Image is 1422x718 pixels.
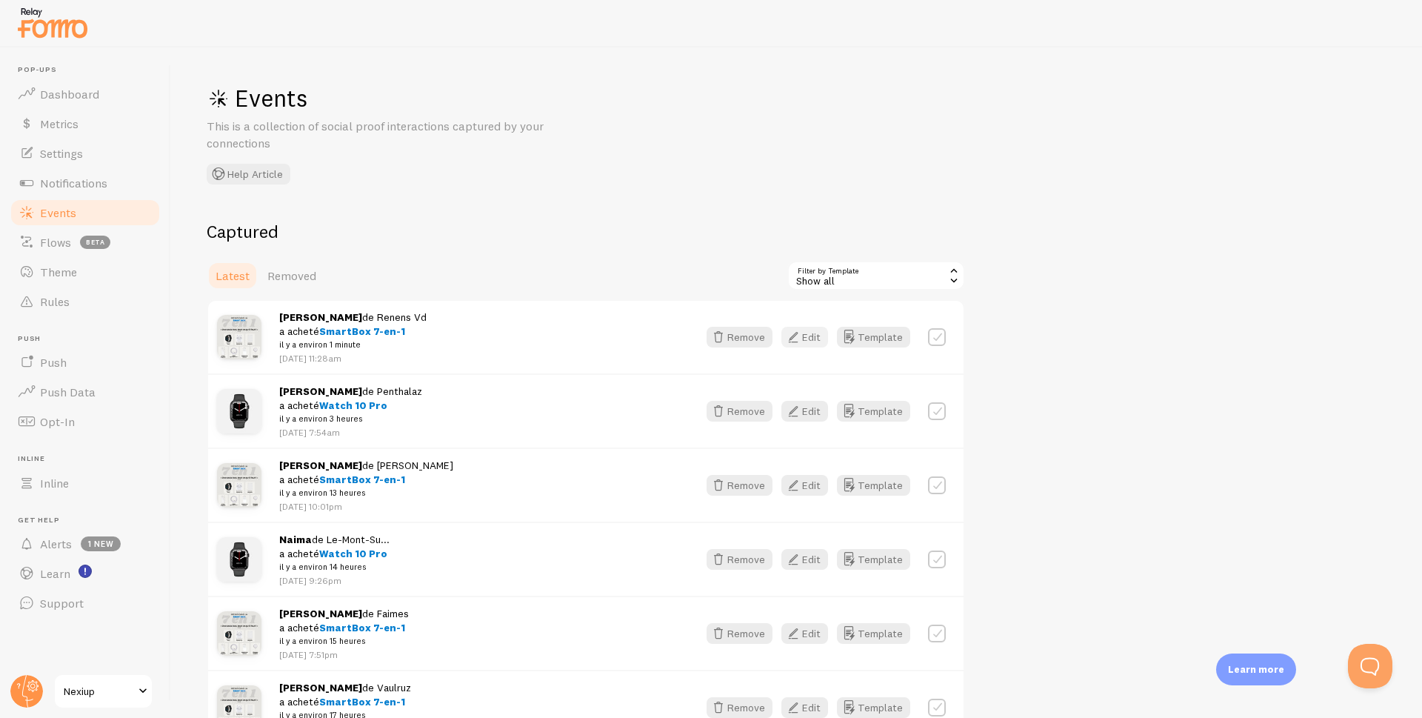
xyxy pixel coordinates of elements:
button: Remove [707,401,772,422]
button: Edit [781,327,828,348]
span: SmartBox 7-en-1 [319,473,405,486]
strong: [PERSON_NAME] [279,385,362,398]
h2: Captured [207,220,965,243]
strong: Naima [279,533,312,546]
span: Metrics [40,116,79,131]
span: Theme [40,265,77,279]
button: Remove [707,475,772,496]
span: Push Data [40,385,96,399]
img: Montre_13_small.jpg [217,537,261,582]
p: This is a collection of social proof interactions captured by your connections [207,118,562,152]
div: Learn more [1216,654,1296,685]
img: fomo-relay-logo-orange.svg [16,4,90,41]
button: Template [837,549,910,570]
a: Edit [781,623,837,644]
button: Template [837,697,910,718]
a: Inline [9,468,161,498]
span: Flows [40,235,71,250]
span: de Le-Mont-Su... a acheté [279,533,390,574]
span: de Penthalaz a acheté [279,385,422,426]
a: Alerts 1 new [9,529,161,559]
button: Edit [781,475,828,496]
span: SmartBox 7-en-1 [319,621,405,634]
a: Rules [9,287,161,316]
span: Pop-ups [18,65,161,75]
button: Help Article [207,164,290,185]
img: BoxIphone_Prod_09_small.jpg [217,611,261,656]
button: Edit [781,401,828,422]
span: Support [40,596,84,611]
span: Push [40,355,67,370]
span: de Renens Vd a acheté [279,310,427,352]
small: il y a environ 3 heures [279,412,422,425]
strong: [PERSON_NAME] [279,459,362,472]
img: BoxIphone_Prod_09_small.jpg [217,315,261,359]
span: de Faimes a acheté [279,607,409,648]
small: il y a environ 13 heures [279,486,453,499]
strong: [PERSON_NAME] [279,607,362,620]
small: il y a environ 1 minute [279,338,427,351]
button: Edit [781,623,828,644]
span: Inline [40,476,69,491]
span: 1 new [81,536,121,551]
p: Learn more [1228,662,1284,677]
p: [DATE] 7:51pm [279,648,409,661]
a: Push Data [9,377,161,407]
button: Edit [781,549,828,570]
span: Dashboard [40,87,99,102]
button: Remove [707,697,772,718]
button: Remove [707,327,772,348]
svg: <p>Watch New Feature Tutorials!</p> [79,565,92,578]
span: Latest [216,268,250,283]
a: Events [9,198,161,227]
span: Nexiup [64,682,134,700]
p: [DATE] 9:26pm [279,574,390,587]
img: BoxIphone_Prod_09_small.jpg [217,463,261,508]
span: Watch 10 Pro [319,399,387,412]
a: Flows beta [9,227,161,257]
button: Template [837,327,910,348]
button: Edit [781,697,828,718]
a: Theme [9,257,161,287]
strong: [PERSON_NAME] [279,681,362,694]
strong: [PERSON_NAME] [279,310,362,324]
a: Push [9,348,161,377]
small: il y a environ 14 heures [279,560,390,574]
button: Template [837,401,910,422]
button: Remove [707,623,772,644]
button: Remove [707,549,772,570]
span: beta [80,236,110,249]
span: Events [40,205,76,220]
span: SmartBox 7-en-1 [319,325,405,338]
span: Opt-In [40,414,75,429]
a: Nexiup [53,674,153,709]
span: SmartBox 7-en-1 [319,695,405,708]
h1: Events [207,83,651,113]
a: Metrics [9,109,161,139]
a: Learn [9,559,161,588]
span: Alerts [40,536,72,551]
span: Inline [18,454,161,464]
span: Settings [40,146,83,161]
a: Removed [258,261,325,290]
p: [DATE] 10:01pm [279,500,453,513]
a: Support [9,588,161,618]
span: Watch 10 Pro [319,547,387,560]
a: Edit [781,549,837,570]
span: Push [18,334,161,344]
span: Removed [267,268,316,283]
button: Template [837,623,910,644]
span: Notifications [40,176,107,190]
p: [DATE] 7:54am [279,426,422,439]
span: de [PERSON_NAME] a acheté [279,459,453,500]
img: Montre_13_small.jpg [217,389,261,433]
a: Edit [781,327,837,348]
button: Template [837,475,910,496]
a: Edit [781,401,837,422]
p: [DATE] 11:28am [279,352,427,365]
